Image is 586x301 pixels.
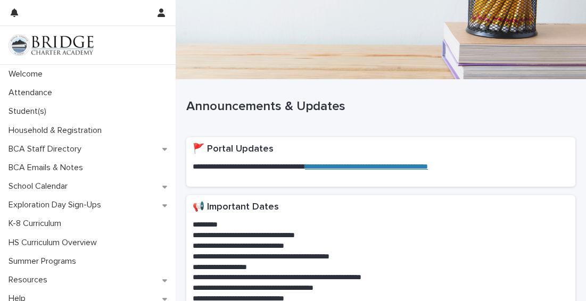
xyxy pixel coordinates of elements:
[4,238,105,248] p: HS Curriculum Overview
[4,88,61,98] p: Attendance
[4,106,55,116] p: Student(s)
[4,163,92,173] p: BCA Emails & Notes
[193,144,274,155] h2: 🚩 Portal Updates
[9,35,94,56] img: V1C1m3IdTEidaUdm9Hs0
[4,126,110,136] p: Household & Registration
[186,99,571,114] p: Announcements & Updates
[4,69,51,79] p: Welcome
[4,181,76,191] p: School Calendar
[4,144,90,154] p: BCA Staff Directory
[193,202,279,213] h2: 📢 Important Dates
[4,275,56,285] p: Resources
[4,219,70,229] p: K-8 Curriculum
[4,200,110,210] p: Exploration Day Sign-Ups
[4,256,85,266] p: Summer Programs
